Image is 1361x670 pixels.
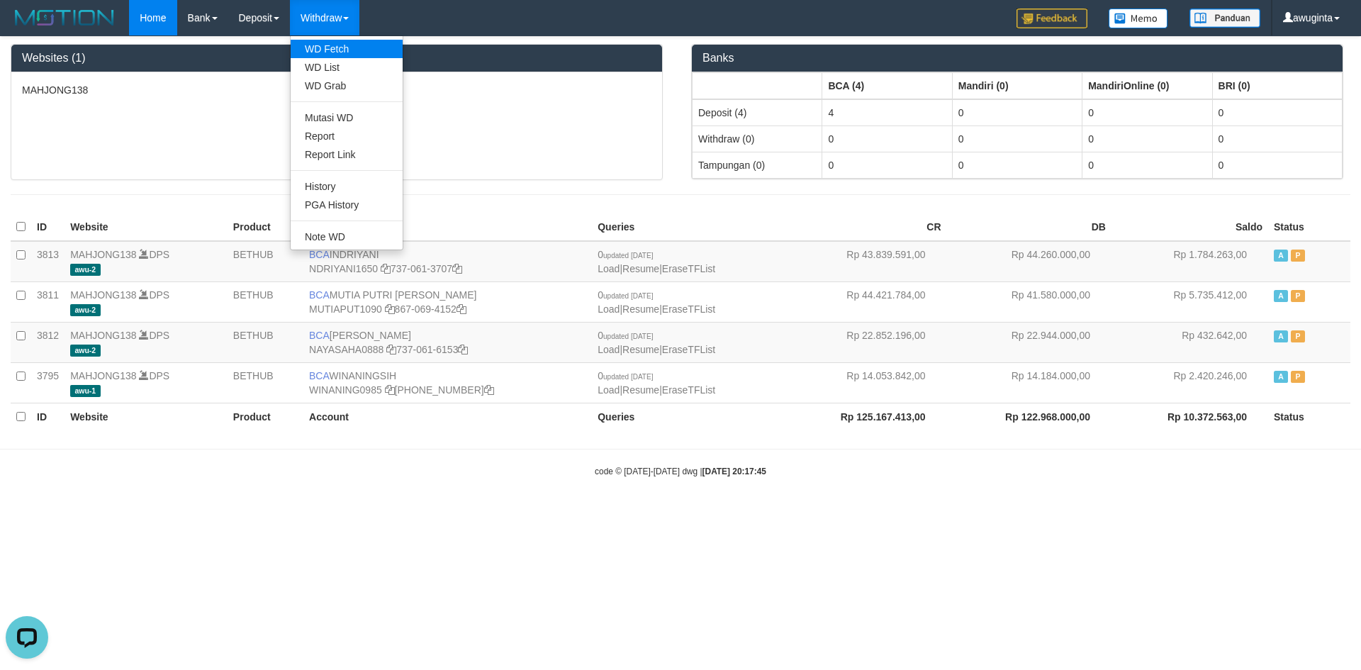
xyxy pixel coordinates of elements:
[622,303,659,315] a: Resume
[452,263,462,274] a: Copy 7370613707 to clipboard
[1212,72,1342,99] th: Group: activate to sort column ascending
[822,99,952,126] td: 4
[622,344,659,355] a: Resume
[228,362,303,403] td: BETHUB
[303,362,592,403] td: WINANINGSIH [PHONE_NUMBER]
[303,241,592,282] td: INDRIYANI 737-061-3707
[22,52,651,65] h3: Websites (1)
[309,344,383,355] a: NAYASAHA0888
[952,99,1082,126] td: 0
[228,281,303,322] td: BETHUB
[595,467,766,476] small: code © [DATE]-[DATE] dwg |
[622,384,659,396] a: Resume
[1189,9,1260,28] img: panduan.png
[1111,403,1268,430] th: Rp 10.372.563,00
[309,370,329,381] span: BCA
[822,152,952,178] td: 0
[947,213,1111,241] th: DB
[70,264,100,276] span: awu-2
[1082,72,1212,99] th: Group: activate to sort column ascending
[1082,99,1212,126] td: 0
[1111,322,1268,362] td: Rp 432.642,00
[1291,250,1305,262] span: Paused
[303,213,592,241] th: Account
[603,292,653,300] span: updated [DATE]
[65,362,228,403] td: DPS
[1291,330,1305,342] span: Paused
[598,330,715,355] span: | |
[1111,213,1268,241] th: Saldo
[303,403,592,430] th: Account
[70,330,136,341] a: MAHJONG138
[31,403,65,430] th: ID
[291,196,403,214] a: PGA History
[309,303,382,315] a: MUTIAPUT1090
[693,125,822,152] td: Withdraw (0)
[303,322,592,362] td: [PERSON_NAME] 737-061-6153
[1111,281,1268,322] td: Rp 5.735.412,00
[457,303,466,315] a: Copy 8670694152 to clipboard
[947,241,1111,282] td: Rp 44.260.000,00
[1274,330,1288,342] span: Active
[70,304,100,316] span: awu-2
[70,385,100,397] span: awu-1
[598,370,715,396] span: | |
[291,228,403,246] a: Note WD
[1291,371,1305,383] span: Paused
[622,263,659,274] a: Resume
[662,384,715,396] a: EraseTFList
[228,213,303,241] th: Product
[1274,250,1288,262] span: Active
[662,263,715,274] a: EraseTFList
[952,125,1082,152] td: 0
[303,281,592,322] td: MUTIA PUTRI [PERSON_NAME] 867-069-4152
[22,83,651,97] p: MAHJONG138
[458,344,468,355] a: Copy 7370616153 to clipboard
[1212,125,1342,152] td: 0
[1268,213,1350,241] th: Status
[603,373,653,381] span: updated [DATE]
[693,72,822,99] th: Group: activate to sort column ascending
[1016,9,1087,28] img: Feedback.jpg
[70,345,100,357] span: awu-2
[782,213,946,241] th: CR
[70,289,136,301] a: MAHJONG138
[309,289,330,301] span: BCA
[309,330,330,341] span: BCA
[702,52,1332,65] h3: Banks
[31,362,65,403] td: 3795
[603,333,653,340] span: updated [DATE]
[309,249,330,260] span: BCA
[31,241,65,282] td: 3813
[947,362,1111,403] td: Rp 14.184.000,00
[228,241,303,282] td: BETHUB
[782,281,946,322] td: Rp 44.421.784,00
[65,213,228,241] th: Website
[228,403,303,430] th: Product
[11,7,118,28] img: MOTION_logo.png
[228,322,303,362] td: BETHUB
[947,403,1111,430] th: Rp 122.968.000,00
[1274,371,1288,383] span: Active
[782,403,946,430] th: Rp 125.167.413,00
[65,322,228,362] td: DPS
[598,289,715,315] span: | |
[309,263,378,274] a: NDRIYANI1650
[592,403,782,430] th: Queries
[291,77,403,95] a: WD Grab
[598,263,620,274] a: Load
[822,72,952,99] th: Group: activate to sort column ascending
[381,263,391,274] a: Copy NDRIYANI1650 to clipboard
[693,99,822,126] td: Deposit (4)
[385,384,395,396] a: Copy WINANING0985 to clipboard
[31,213,65,241] th: ID
[291,58,403,77] a: WD List
[1212,99,1342,126] td: 0
[952,152,1082,178] td: 0
[592,213,782,241] th: Queries
[822,125,952,152] td: 0
[1212,152,1342,178] td: 0
[947,322,1111,362] td: Rp 22.944.000,00
[1111,241,1268,282] td: Rp 1.784.263,00
[598,249,653,260] span: 0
